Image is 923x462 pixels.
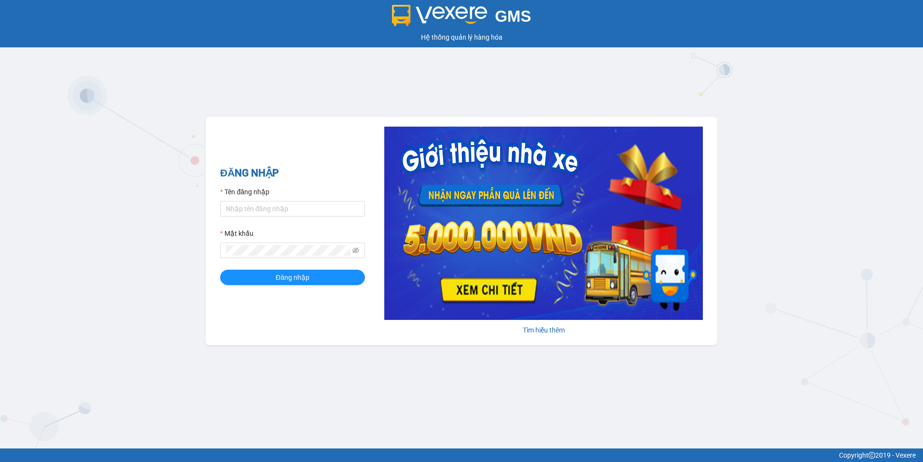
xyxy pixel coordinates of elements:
label: Mật khẩu [220,228,253,239]
input: Mật khẩu [226,245,350,256]
span: eye-invisible [352,247,359,254]
input: Tên đăng nhập [220,201,365,217]
img: logo 2 [392,5,488,26]
span: GMS [495,7,531,25]
span: copyright [868,452,875,459]
h2: ĐĂNG NHẬP [220,165,365,181]
div: Tìm hiểu thêm [384,325,703,335]
a: GMS [392,14,531,22]
img: banner-0 [384,127,703,320]
div: Copyright 2019 - Vexere [7,450,916,461]
button: Đăng nhập [220,270,365,285]
label: Tên đăng nhập [220,187,269,197]
span: Đăng nhập [276,272,309,283]
div: Hệ thống quản lý hàng hóa [2,32,921,43]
